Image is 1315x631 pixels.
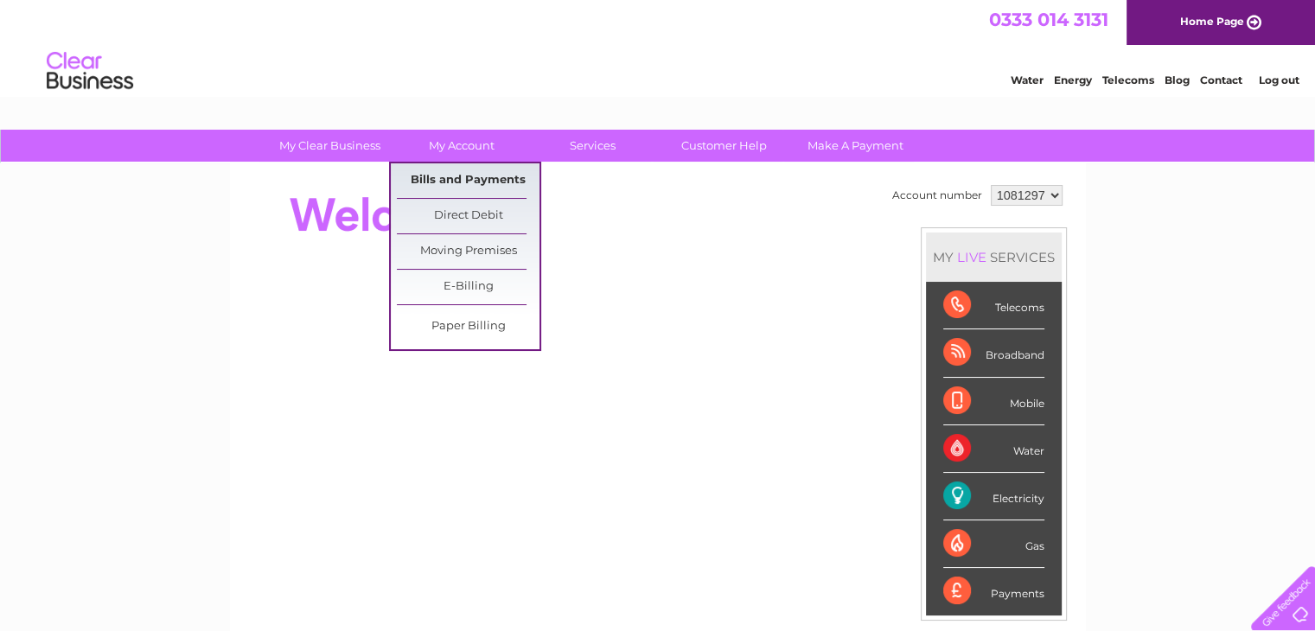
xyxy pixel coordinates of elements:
a: Energy [1054,73,1092,86]
td: Account number [888,181,986,210]
div: Payments [943,568,1044,615]
div: Broadband [943,329,1044,377]
a: Direct Debit [397,199,539,233]
a: My Clear Business [259,130,401,162]
div: Clear Business is a trading name of Verastar Limited (registered in [GEOGRAPHIC_DATA] No. 3667643... [250,10,1067,84]
a: Contact [1200,73,1242,86]
a: Customer Help [653,130,795,162]
div: Water [943,425,1044,473]
a: Water [1011,73,1044,86]
a: My Account [390,130,533,162]
a: Telecoms [1102,73,1154,86]
a: Bills and Payments [397,163,539,198]
a: Moving Premises [397,234,539,269]
img: logo.png [46,45,134,98]
a: Paper Billing [397,309,539,344]
div: Telecoms [943,282,1044,329]
a: Make A Payment [784,130,927,162]
a: E-Billing [397,270,539,304]
a: Blog [1165,73,1190,86]
a: Log out [1258,73,1299,86]
div: MY SERVICES [926,233,1062,282]
div: Mobile [943,378,1044,425]
a: Services [521,130,664,162]
div: LIVE [954,249,990,265]
div: Electricity [943,473,1044,520]
div: Gas [943,520,1044,568]
a: 0333 014 3131 [989,9,1108,30]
